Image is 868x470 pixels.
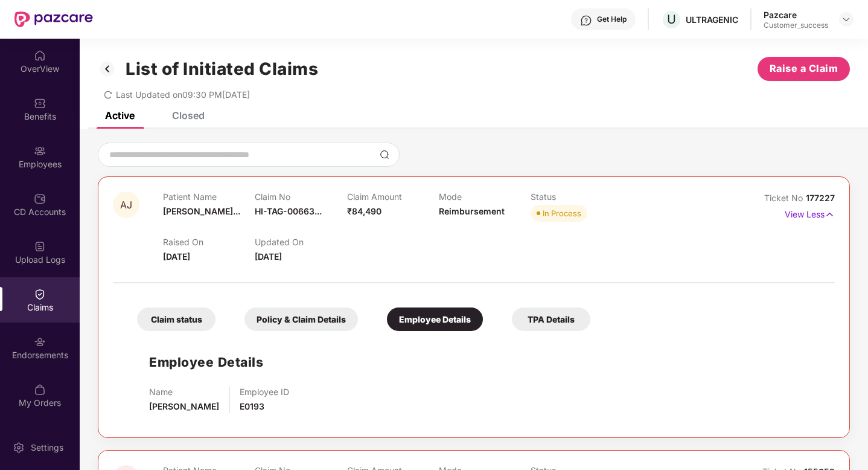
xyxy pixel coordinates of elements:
[105,109,135,121] div: Active
[14,11,93,27] img: New Pazcare Logo
[580,14,592,27] img: svg+xml;base64,PHN2ZyBpZD0iSGVscC0zMngzMiIgeG1sbnM9Imh0dHA6Ly93d3cudzMub3JnLzIwMDAvc3ZnIiB3aWR0aD...
[764,9,828,21] div: Pazcare
[531,192,622,202] p: Status
[163,192,255,202] p: Patient Name
[13,442,25,454] img: svg+xml;base64,PHN2ZyBpZD0iU2V0dGluZy0yMHgyMCIgeG1sbnM9Imh0dHA6Ly93d3cudzMub3JnLzIwMDAvc3ZnIiB3aW...
[126,59,318,79] h1: List of Initiated Claims
[104,89,112,100] span: redo
[172,109,205,121] div: Closed
[120,200,132,210] span: AJ
[34,145,46,157] img: svg+xml;base64,PHN2ZyBpZD0iRW1wbG95ZWVzIiB4bWxucz0iaHR0cDovL3d3dy53My5vcmcvMjAwMC9zdmciIHdpZHRoPS...
[34,193,46,205] img: svg+xml;base64,PHN2ZyBpZD0iQ0RfQWNjb3VudHMiIGRhdGEtbmFtZT0iQ0QgQWNjb3VudHMiIHhtbG5zPSJodHRwOi8vd3...
[255,206,322,216] span: HI-TAG-00663...
[240,401,264,411] span: E0193
[27,442,67,454] div: Settings
[387,307,483,331] div: Employee Details
[255,192,346,202] p: Claim No
[34,384,46,396] img: svg+xml;base64,PHN2ZyBpZD0iTXlfT3JkZXJzIiBkYXRhLW5hbWU9Ik15IE9yZGVycyIgeG1sbnM9Imh0dHA6Ly93d3cudz...
[764,193,806,203] span: Ticket No
[841,14,851,24] img: svg+xml;base64,PHN2ZyBpZD0iRHJvcGRvd24tMzJ4MzIiIHhtbG5zPSJodHRwOi8vd3d3LnczLm9yZy8yMDAwL3N2ZyIgd2...
[240,387,289,397] p: Employee ID
[825,208,835,221] img: svg+xml;base64,PHN2ZyB4bWxucz0iaHR0cDovL3d3dy53My5vcmcvMjAwMC9zdmciIHdpZHRoPSIxNyIgaGVpZ2h0PSIxNy...
[116,89,250,100] span: Last Updated on 09:30 PM[DATE]
[34,288,46,300] img: svg+xml;base64,PHN2ZyBpZD0iQ2xhaW0iIHhtbG5zPSJodHRwOi8vd3d3LnczLm9yZy8yMDAwL3N2ZyIgd2lkdGg9IjIwIi...
[543,207,581,219] div: In Process
[163,251,190,262] span: [DATE]
[255,237,346,247] p: Updated On
[667,12,676,27] span: U
[149,401,219,411] span: [PERSON_NAME]
[149,387,219,397] p: Name
[380,150,389,159] img: svg+xml;base64,PHN2ZyBpZD0iU2VhcmNoLTMyeDMyIiB4bWxucz0iaHR0cDovL3d3dy53My5vcmcvMjAwMC9zdmciIHdpZH...
[34,97,46,109] img: svg+xml;base64,PHN2ZyBpZD0iQmVuZWZpdHMiIHhtbG5zPSJodHRwOi8vd3d3LnczLm9yZy8yMDAwL3N2ZyIgd2lkdGg9Ij...
[163,237,255,247] p: Raised On
[34,50,46,62] img: svg+xml;base64,PHN2ZyBpZD0iSG9tZSIgeG1sbnM9Imh0dHA6Ly93d3cudzMub3JnLzIwMDAvc3ZnIiB3aWR0aD0iMjAiIG...
[34,336,46,348] img: svg+xml;base64,PHN2ZyBpZD0iRW5kb3JzZW1lbnRzIiB4bWxucz0iaHR0cDovL3d3dy53My5vcmcvMjAwMC9zdmciIHdpZH...
[98,59,117,79] img: svg+xml;base64,PHN2ZyB3aWR0aD0iMzIiIGhlaWdodD0iMzIiIHZpZXdCb3g9IjAgMCAzMiAzMiIgZmlsbD0ibm9uZSIgeG...
[758,57,850,81] button: Raise a Claim
[149,352,263,372] h1: Employee Details
[686,14,738,25] div: ULTRAGENIC
[770,61,838,76] span: Raise a Claim
[255,251,282,262] span: [DATE]
[163,206,240,216] span: [PERSON_NAME]...
[512,307,590,331] div: TPA Details
[244,307,358,331] div: Policy & Claim Details
[347,206,381,216] span: ₹84,490
[137,307,215,331] div: Claim status
[806,193,835,203] span: 177227
[439,206,505,216] span: Reimbursement
[439,192,531,202] p: Mode
[764,21,828,30] div: Customer_success
[785,205,835,221] p: View Less
[347,192,439,202] p: Claim Amount
[597,14,627,24] div: Get Help
[34,240,46,253] img: svg+xml;base64,PHN2ZyBpZD0iVXBsb2FkX0xvZ3MiIGRhdGEtbmFtZT0iVXBsb2FkIExvZ3MiIHhtbG5zPSJodHRwOi8vd3...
